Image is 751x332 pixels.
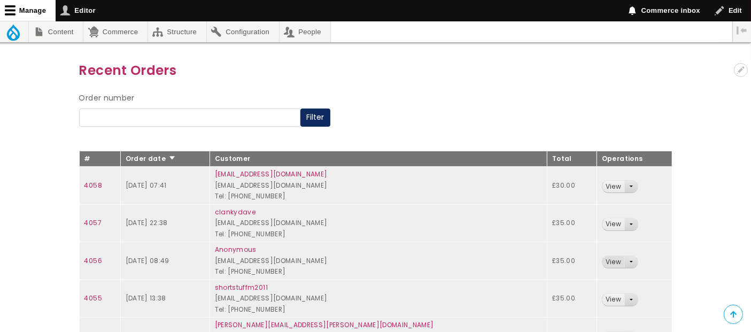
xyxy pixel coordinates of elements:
th: Customer [210,151,547,167]
a: 4056 [84,256,102,265]
a: Commerce [83,21,147,42]
a: View [602,256,624,268]
th: Total [547,151,597,167]
td: £35.00 [547,280,597,318]
a: 4058 [84,181,102,190]
time: [DATE] 07:41 [126,181,167,190]
a: 4055 [84,294,102,303]
a: [EMAIL_ADDRESS][DOMAIN_NAME] [215,169,328,179]
td: [EMAIL_ADDRESS][DOMAIN_NAME] Tel: [PHONE_NUMBER] [210,167,547,205]
button: Filter [300,109,330,127]
a: View [602,218,624,230]
time: [DATE] 08:49 [126,256,169,265]
a: View [602,181,624,193]
a: People [280,21,331,42]
td: [EMAIL_ADDRESS][DOMAIN_NAME] Tel: [PHONE_NUMBER] [210,242,547,280]
a: Content [29,21,83,42]
a: Structure [148,21,206,42]
label: Order number [79,92,135,105]
a: Anonymous [215,245,257,254]
a: Configuration [207,21,279,42]
td: [EMAIL_ADDRESS][DOMAIN_NAME] Tel: [PHONE_NUMBER] [210,280,547,318]
td: £30.00 [547,167,597,205]
td: £35.00 [547,204,597,242]
button: Vertical orientation [733,21,751,40]
a: View [602,294,624,306]
time: [DATE] 13:38 [126,294,166,303]
time: [DATE] 22:38 [126,218,168,227]
a: [PERSON_NAME][EMAIL_ADDRESS][PERSON_NAME][DOMAIN_NAME] [215,320,434,329]
button: Open configuration options [734,63,748,77]
a: 4057 [84,218,102,227]
h3: Recent Orders [79,60,672,81]
th: # [79,151,120,167]
th: Operations [597,151,672,167]
a: shortstuffm2011 [215,283,268,292]
td: £35.00 [547,242,597,280]
a: clankydave [215,207,256,217]
td: [EMAIL_ADDRESS][DOMAIN_NAME] Tel: [PHONE_NUMBER] [210,204,547,242]
a: Order date [126,154,176,163]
